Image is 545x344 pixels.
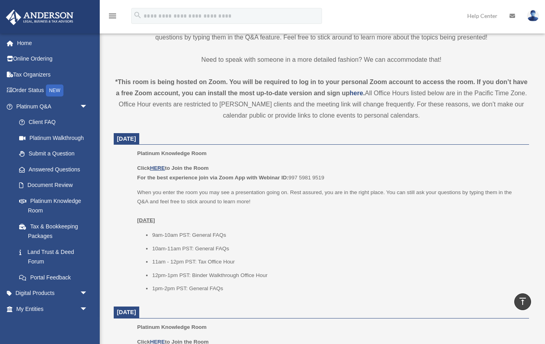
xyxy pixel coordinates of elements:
li: 10am-11am PST: General FAQs [152,244,523,254]
a: Land Trust & Deed Forum [11,244,100,269]
a: Answered Questions [11,161,100,177]
span: Platinum Knowledge Room [137,324,207,330]
img: User Pic [527,10,539,22]
li: 1pm-2pm PST: General FAQs [152,284,523,293]
a: HERE [150,165,165,171]
a: Document Review [11,177,100,193]
u: [DATE] [137,217,155,223]
b: For the best experience join via Zoom App with Webinar ID: [137,175,288,181]
span: [DATE] [117,309,136,315]
i: search [133,11,142,20]
a: Portal Feedback [11,269,100,285]
li: 11am - 12pm PST: Tax Office Hour [152,257,523,267]
a: My Anderson Teamarrow_drop_down [6,317,100,333]
li: 9am-10am PST: General FAQs [152,230,523,240]
a: menu [108,14,117,21]
li: 12pm-1pm PST: Binder Walkthrough Office Hour [152,271,523,280]
a: My Entitiesarrow_drop_down [6,301,100,317]
a: Tax & Bookkeeping Packages [11,218,100,244]
a: here [350,90,363,96]
div: NEW [46,85,63,96]
i: menu [108,11,117,21]
a: Online Ordering [6,51,100,67]
span: [DATE] [117,136,136,142]
div: All Office Hours listed below are in the Pacific Time Zone. Office Hour events are restricted to ... [114,77,529,121]
a: Client FAQ [11,114,100,130]
a: Platinum Walkthrough [11,130,100,146]
a: Platinum Q&Aarrow_drop_down [6,98,100,114]
strong: . [363,90,365,96]
p: 997 5981 9519 [137,163,523,182]
p: When you enter the room you may see a presentation going on. Rest assured, you are in the right p... [137,188,523,225]
a: Platinum Knowledge Room [11,193,96,218]
img: Anderson Advisors Platinum Portal [4,10,76,25]
span: arrow_drop_down [80,301,96,317]
a: Digital Productsarrow_drop_down [6,285,100,301]
b: Click to Join the Room [137,165,209,171]
p: Need to speak with someone in a more detailed fashion? We can accommodate that! [114,54,529,65]
a: Order StatusNEW [6,83,100,99]
span: Platinum Knowledge Room [137,150,207,156]
span: arrow_drop_down [80,317,96,333]
a: Tax Organizers [6,67,100,83]
a: Home [6,35,100,51]
i: vertical_align_top [518,297,527,306]
strong: *This room is being hosted on Zoom. You will be required to log in to your personal Zoom account ... [115,79,527,96]
span: arrow_drop_down [80,98,96,115]
a: Submit a Question [11,146,100,162]
a: vertical_align_top [514,293,531,310]
span: arrow_drop_down [80,285,96,302]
